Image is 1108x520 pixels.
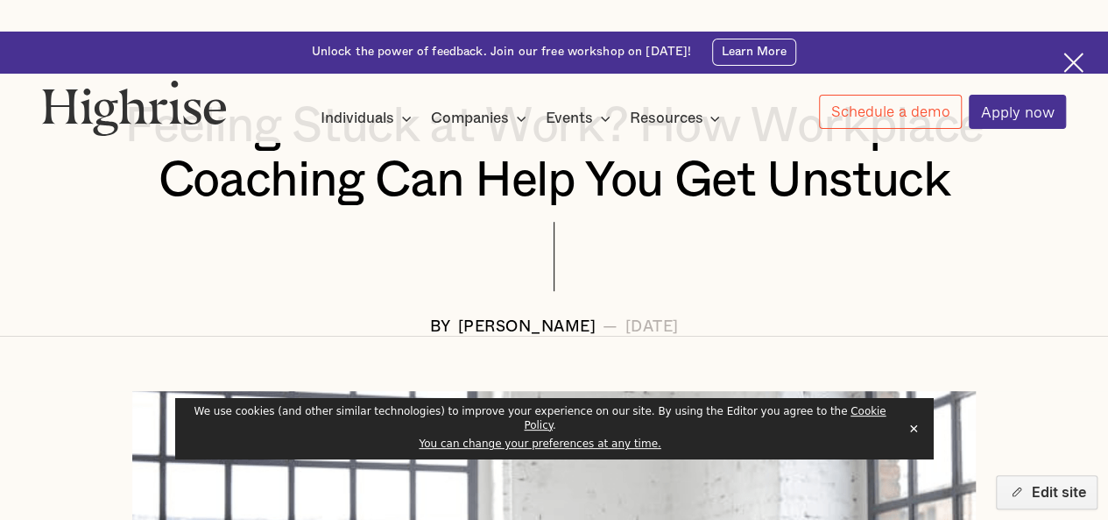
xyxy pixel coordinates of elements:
div: Companies [431,108,509,129]
div: [PERSON_NAME] [458,318,596,336]
div: Events [546,108,616,129]
div: [DATE] [625,318,678,336]
span: We use cookies (and other similar technologies) to improve your experience on our site. By using ... [194,405,886,431]
a: Schedule a demo [819,95,962,129]
div: Resources [629,108,725,129]
img: Highrise logo [42,80,227,136]
button: Edit site [996,475,1097,509]
a: Cookie Policy [524,405,886,431]
div: Events [546,108,593,129]
div: Resources [629,108,702,129]
a: Apply now [969,95,1066,129]
button: Close [901,416,926,442]
div: — [603,318,618,336]
button: You can change your preferences at any time. [419,438,660,452]
div: BY [430,318,451,336]
a: Learn More [712,39,797,66]
div: Individuals [321,108,394,129]
div: Unlock the power of feedback. Join our free workshop on [DATE]! [312,44,692,61]
h1: Feeling Stuck at Work? How Workplace Coaching Can Help You Get Unstuck [85,100,1023,209]
div: Individuals [321,108,417,129]
div: Companies [431,108,532,129]
img: Cross icon [1063,53,1083,73]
